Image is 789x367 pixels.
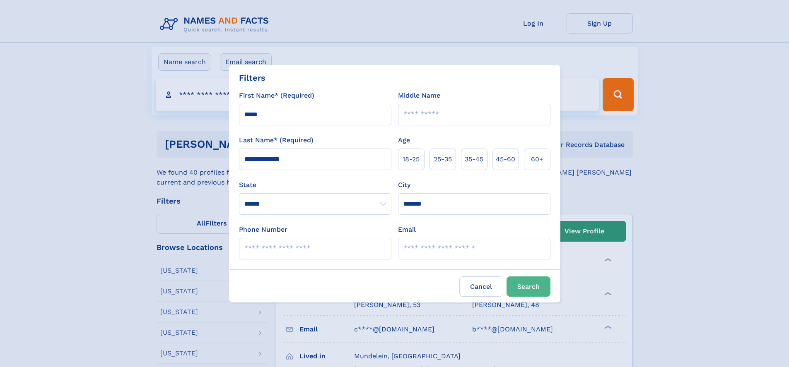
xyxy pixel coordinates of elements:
[239,91,314,101] label: First Name* (Required)
[465,154,483,164] span: 35‑45
[459,276,503,297] label: Cancel
[398,180,410,190] label: City
[398,135,410,145] label: Age
[398,91,440,101] label: Middle Name
[239,225,287,235] label: Phone Number
[398,225,416,235] label: Email
[434,154,452,164] span: 25‑35
[507,276,550,297] button: Search
[403,154,420,164] span: 18‑25
[531,154,543,164] span: 60+
[496,154,515,164] span: 45‑60
[239,180,391,190] label: State
[239,72,265,84] div: Filters
[239,135,314,145] label: Last Name* (Required)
